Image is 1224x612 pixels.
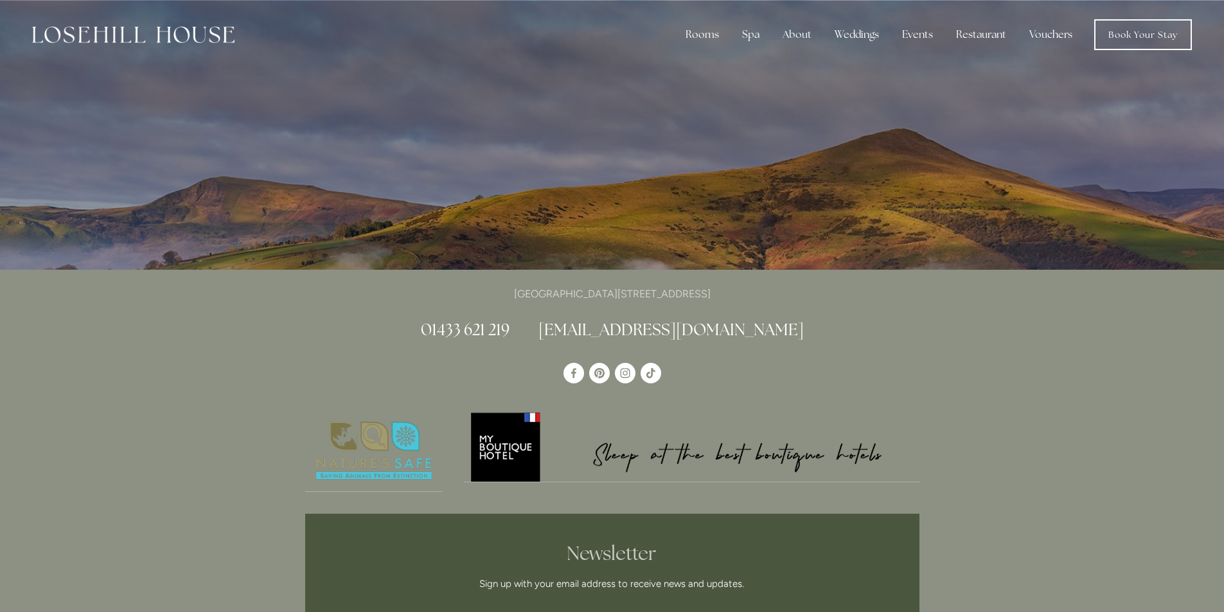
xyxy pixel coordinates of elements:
[1094,19,1192,50] a: Book Your Stay
[732,22,770,48] div: Spa
[675,22,729,48] div: Rooms
[615,363,635,383] a: Instagram
[464,410,919,482] img: My Boutique Hotel - Logo
[375,576,849,591] p: Sign up with your email address to receive news and updates.
[305,410,443,492] a: Nature's Safe - Logo
[421,319,510,340] a: 01433 621 219
[772,22,822,48] div: About
[824,22,889,48] div: Weddings
[305,285,919,302] p: [GEOGRAPHIC_DATA][STREET_ADDRESS]
[892,22,943,48] div: Events
[305,410,443,491] img: Nature's Safe - Logo
[589,363,610,383] a: Pinterest
[946,22,1016,48] div: Restaurant
[563,363,584,383] a: Losehill House Hotel & Spa
[538,319,804,340] a: [EMAIL_ADDRESS][DOMAIN_NAME]
[375,542,849,565] h2: Newsletter
[1019,22,1083,48] a: Vouchers
[641,363,661,383] a: TikTok
[32,26,235,43] img: Losehill House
